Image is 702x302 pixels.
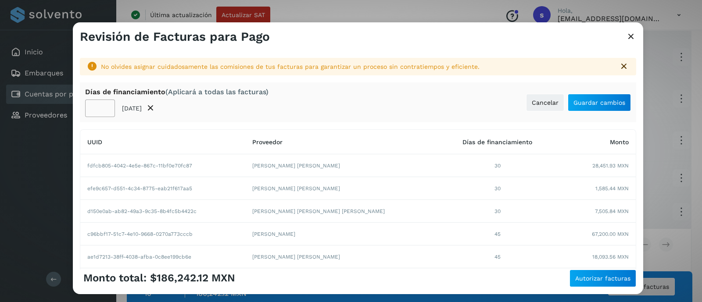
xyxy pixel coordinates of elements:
td: efe9c657-d551-4c34-8775-eab21f617aa5 [80,177,245,200]
td: [PERSON_NAME] [PERSON_NAME] [245,177,441,200]
td: d150e0ab-ab82-49a3-9c35-8b4fc5b4422c [80,200,245,223]
td: [PERSON_NAME] [PERSON_NAME] [245,245,441,268]
div: No olvides asignar cuidadosamente las comisiones de tus facturas para garantizar un proceso sin c... [101,62,612,71]
td: 45 [441,223,554,245]
td: c96bbf17-51c7-4e10-9668-0270a773cccb [80,223,245,245]
td: 45 [441,245,554,268]
button: Cancelar [526,94,564,111]
span: 67,200.00 MXN [592,230,629,238]
span: Autorizar facturas [575,275,630,281]
td: 30 [441,268,554,291]
span: Días de financiamiento [462,139,532,146]
div: Días de financiamiento [85,88,269,96]
td: [PERSON_NAME] [PERSON_NAME] [245,154,441,177]
span: Monto [610,139,629,146]
span: UUID [87,139,102,146]
span: 7,505.84 MXN [595,207,629,215]
span: Guardar cambios [573,99,625,106]
td: fdfcb805-4042-4e5e-867c-11bf0e70fc87 [80,154,245,177]
td: [PERSON_NAME] [PERSON_NAME] [245,268,441,291]
td: 30 [441,177,554,200]
span: Cancelar [532,99,559,106]
td: [PERSON_NAME] [PERSON_NAME] [PERSON_NAME] [245,200,441,223]
h3: Revisión de Facturas para Pago [80,29,270,44]
span: 1,585.44 MXN [595,185,629,192]
span: Monto total: [83,272,147,284]
span: (Aplicará a todas las facturas) [165,88,269,96]
td: ae1d7213-38ff-4038-afba-0c8ee199cb6e [80,245,245,268]
td: a7d59d05-c21b-4da2-aaf4-89707d741d24 [80,268,245,291]
span: Proveedor [252,139,283,146]
td: 30 [441,200,554,223]
span: 18,093.56 MXN [592,253,629,261]
button: Guardar cambios [568,94,631,111]
button: Autorizar facturas [569,270,636,287]
span: 28,451.93 MXN [592,162,629,170]
td: [PERSON_NAME] [245,223,441,245]
span: $186,242.12 MXN [150,272,235,284]
p: [DATE] [122,105,142,112]
td: 30 [441,154,554,177]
